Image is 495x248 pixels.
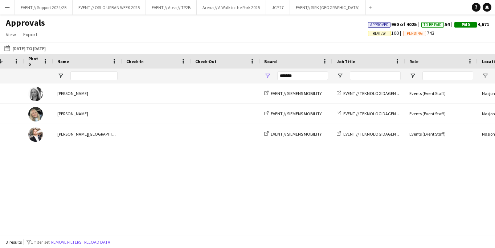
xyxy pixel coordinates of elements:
span: EVENT // TEKNOLOGIDAGEN 2025 [343,111,405,116]
span: Review [373,31,386,36]
div: [PERSON_NAME][GEOGRAPHIC_DATA] [53,124,122,144]
input: Name Filter Input [70,71,118,80]
input: Role Filter Input [422,71,473,80]
div: [PERSON_NAME] [53,104,122,124]
button: Open Filter Menu [57,73,64,79]
span: 960 of 4025 [368,21,421,28]
span: EVENT // SIEMENS MOBILITY [271,131,322,137]
span: EVENT // SIEMENS MOBILITY [271,91,322,96]
span: 1 filter set [31,239,50,245]
span: Job Title [337,59,355,64]
button: Reload data [83,238,112,246]
img: Oda Hansson [28,107,43,121]
span: 100 [368,30,404,36]
span: EVENT // TEKNOLOGIDAGEN 2025 [343,91,405,96]
span: EVENT // SIEMENS MOBILITY [271,111,322,116]
span: 743 [404,30,434,36]
a: EVENT // SIEMENS MOBILITY [264,111,322,116]
span: Export [23,31,37,38]
button: Remove filters [50,238,83,246]
img: Hans Torstein Lærum [28,127,43,142]
div: [PERSON_NAME] [53,83,122,103]
a: EVENT // TEKNOLOGIDAGEN 2025 [337,131,405,137]
a: EVENT // TEKNOLOGIDAGEN 2025 [337,91,405,96]
div: Events (Event Staff) [405,104,478,124]
span: Approved [370,22,389,27]
a: Export [20,30,40,39]
input: Board Filter Input [277,71,328,80]
button: EVENT // Atea // TP2B [146,0,197,15]
span: View [6,31,16,38]
button: EVENT // OSLO URBAN WEEK 2025 [73,0,146,15]
span: Board [264,59,277,64]
span: 54 [421,21,454,28]
div: Events (Event Staff) [405,124,478,144]
img: Maria Grefberg [28,87,43,101]
span: 4,671 [454,21,489,28]
button: [DATE] to [DATE] [3,44,47,53]
a: EVENT // SIEMENS MOBILITY [264,131,322,137]
button: Open Filter Menu [409,73,416,79]
button: Open Filter Menu [482,73,488,79]
button: EVENT// SIRK [GEOGRAPHIC_DATA] [290,0,366,15]
span: EVENT // TEKNOLOGIDAGEN 2025 [343,131,405,137]
span: Check-In [126,59,144,64]
div: Events (Event Staff) [405,83,478,103]
button: EVENT // Support 2024/25 [15,0,73,15]
input: Job Title Filter Input [350,71,401,80]
button: Open Filter Menu [264,73,271,79]
a: EVENT // SIEMENS MOBILITY [264,91,322,96]
button: Arena // A Walk in the Park 2025 [197,0,266,15]
span: Name [57,59,69,64]
span: To Be Paid [424,22,442,27]
span: Check-Out [195,59,217,64]
a: EVENT // TEKNOLOGIDAGEN 2025 [337,111,405,116]
a: View [3,30,19,39]
span: Role [409,59,418,64]
span: Photo [28,56,40,67]
button: JCP 27 [266,0,290,15]
span: Paid [462,22,470,27]
span: Pending [407,31,423,36]
button: Open Filter Menu [337,73,343,79]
